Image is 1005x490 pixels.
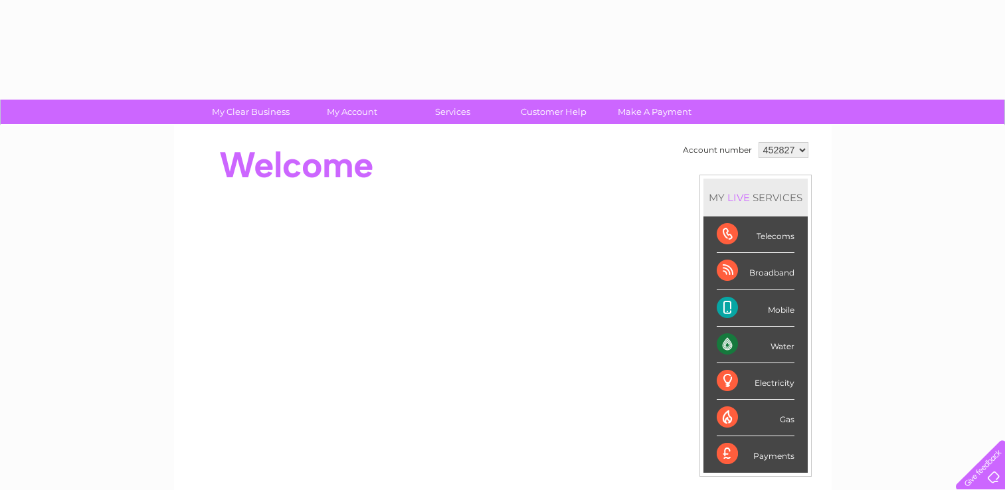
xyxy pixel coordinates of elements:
[717,216,794,253] div: Telecoms
[717,363,794,400] div: Electricity
[600,100,709,124] a: Make A Payment
[717,290,794,327] div: Mobile
[680,139,755,161] td: Account number
[398,100,507,124] a: Services
[196,100,306,124] a: My Clear Business
[717,327,794,363] div: Water
[725,191,753,204] div: LIVE
[717,253,794,289] div: Broadband
[703,179,808,216] div: MY SERVICES
[717,436,794,472] div: Payments
[717,400,794,436] div: Gas
[297,100,407,124] a: My Account
[499,100,608,124] a: Customer Help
